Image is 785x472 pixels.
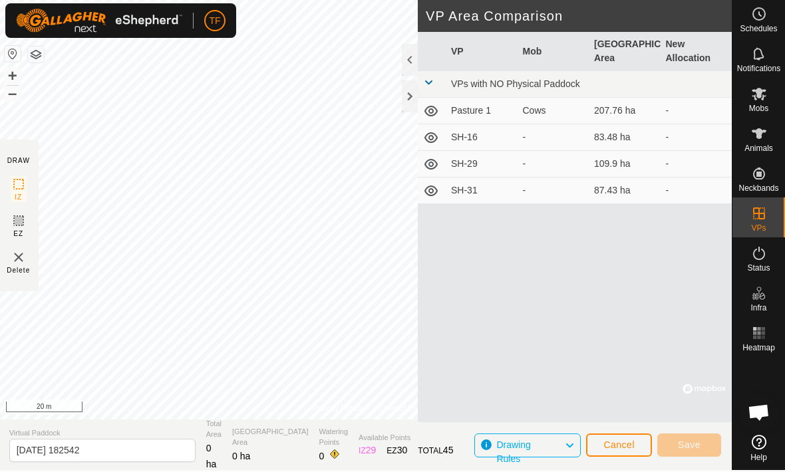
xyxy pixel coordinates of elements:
span: VPs [751,224,766,232]
td: - [661,151,732,177]
span: 29 [366,445,377,455]
td: - [661,177,732,204]
td: SH-16 [446,124,518,151]
span: Mobs [749,104,768,112]
img: Gallagher Logo [16,9,182,33]
span: Infra [750,304,766,312]
div: Open chat [739,392,779,432]
img: VP [11,249,27,265]
td: - [661,124,732,151]
span: 30 [397,445,408,455]
div: DRAW [7,156,30,166]
div: - [523,157,584,171]
td: Pasture 1 [446,98,518,124]
span: Virtual Paddock [9,427,196,439]
a: Privacy Policy [313,402,363,414]
a: Contact Us [379,402,418,414]
button: Reset Map [5,46,21,62]
span: Help [750,453,767,461]
h2: VP Area Comparison [426,8,732,24]
span: [GEOGRAPHIC_DATA] Area [232,426,309,448]
span: Notifications [737,64,780,72]
td: SH-31 [446,177,518,204]
button: Map Layers [28,47,44,62]
span: Cancel [603,439,635,450]
span: Delete [7,265,30,275]
th: Mob [518,32,589,71]
th: New Allocation [661,32,732,71]
td: - [661,98,732,124]
button: + [5,68,21,84]
span: IZ [15,192,22,202]
td: 109.9 ha [589,151,661,177]
span: Save [678,439,701,450]
td: 87.43 ha [589,177,661,204]
span: Total Area [206,418,222,440]
span: EZ [13,229,23,239]
span: Watering Points [319,426,349,448]
div: - [523,130,584,144]
span: Heatmap [742,344,775,352]
div: Cows [523,104,584,118]
span: Neckbands [738,184,778,192]
span: TF [209,14,220,28]
td: 83.48 ha [589,124,661,151]
div: - [523,183,584,197]
span: Status [747,264,770,272]
span: 45 [443,445,454,455]
a: Help [732,429,785,467]
span: 0 ha [206,443,217,469]
div: TOTAL [418,443,453,457]
th: VP [446,32,518,71]
div: EZ [387,443,407,457]
div: IZ [359,443,376,457]
button: Cancel [586,433,652,457]
td: 207.76 ha [589,98,661,124]
td: SH-29 [446,151,518,177]
span: 0 ha [232,451,250,461]
button: Save [657,433,721,457]
span: Available Points [359,432,453,443]
span: Drawing Rules [496,439,530,464]
th: [GEOGRAPHIC_DATA] Area [589,32,661,71]
span: VPs with NO Physical Paddock [451,78,580,89]
span: Animals [744,144,773,152]
span: 0 [319,451,325,461]
span: Schedules [740,25,777,33]
button: – [5,85,21,101]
